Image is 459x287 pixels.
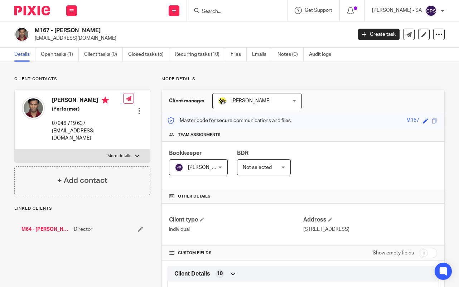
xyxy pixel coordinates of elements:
img: Ramzan%20Miah.jpg [14,27,29,42]
img: svg%3E [425,5,437,16]
h5: (Performer) [52,106,123,113]
label: Show empty fields [373,249,414,257]
p: Linked clients [14,206,150,211]
p: More details [161,76,445,82]
p: Client contacts [14,76,150,82]
h3: Client manager [169,97,205,104]
i: Primary [102,97,109,104]
span: Other details [178,194,211,199]
span: Not selected [243,165,272,170]
h2: M167 - [PERSON_NAME] [35,27,285,34]
input: Search [201,9,266,15]
p: 07946 719 637 [52,120,123,127]
span: [PERSON_NAME] [231,98,271,103]
div: M167 [406,117,419,125]
a: Details [14,48,35,62]
a: Client tasks (0) [84,48,123,62]
span: Bookkeeper [169,150,202,156]
p: More details [107,153,131,159]
p: [PERSON_NAME] - SA [372,7,422,14]
img: svg%3E [175,163,183,172]
h4: [PERSON_NAME] [52,97,123,106]
a: Recurring tasks (10) [175,48,225,62]
h4: CUSTOM FIELDS [169,250,303,256]
span: Team assignments [178,132,221,138]
h4: Address [303,216,437,224]
a: Files [231,48,247,62]
p: [EMAIL_ADDRESS][DOMAIN_NAME] [35,35,347,42]
img: Pixie [14,6,50,15]
a: M64 - [PERSON_NAME] PRODUCTION LTD [21,226,70,233]
h4: Client type [169,216,303,224]
a: Closed tasks (5) [128,48,169,62]
p: Master code for secure communications and files [167,117,291,124]
span: Director [74,226,92,233]
a: Emails [252,48,272,62]
span: Get Support [305,8,332,13]
h4: + Add contact [57,175,107,186]
a: Notes (0) [277,48,304,62]
a: Open tasks (1) [41,48,79,62]
img: Ramzan%20Miah.jpg [22,97,45,120]
span: 10 [217,270,223,277]
img: Carine-Starbridge.jpg [218,97,227,105]
a: Create task [358,29,400,40]
span: [PERSON_NAME] [188,165,227,170]
span: Client Details [174,270,210,278]
p: [EMAIL_ADDRESS][DOMAIN_NAME] [52,127,123,142]
p: Individual [169,226,303,233]
p: [STREET_ADDRESS] [303,226,437,233]
a: Audit logs [309,48,337,62]
span: BDR [237,150,248,156]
